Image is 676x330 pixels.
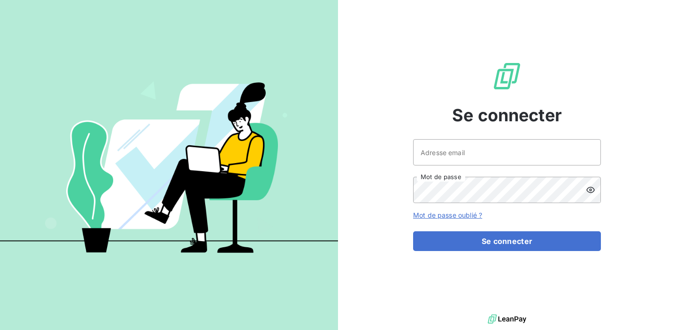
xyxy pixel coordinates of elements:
a: Mot de passe oublié ? [413,211,482,219]
button: Se connecter [413,231,601,251]
span: Se connecter [452,102,562,128]
input: placeholder [413,139,601,165]
img: Logo LeanPay [492,61,522,91]
img: logo [488,312,526,326]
